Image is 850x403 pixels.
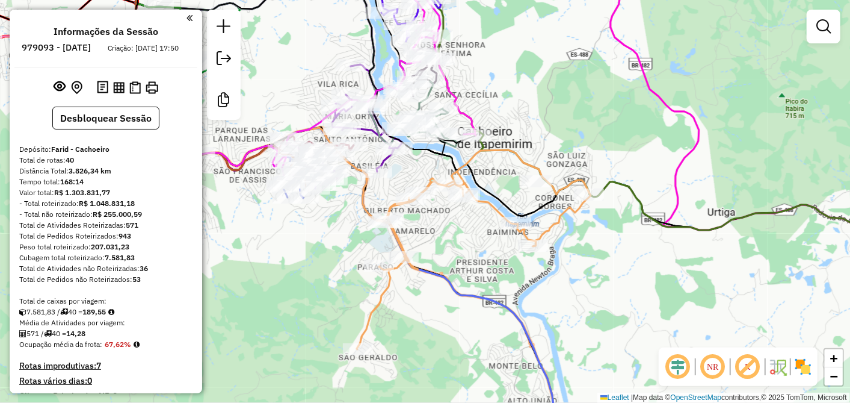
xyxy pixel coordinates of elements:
div: Média de Atividades por viagem: [19,317,192,328]
strong: 7.581,83 [105,253,135,262]
strong: 571 [126,220,138,230]
span: Ocultar NR [698,352,727,381]
strong: 943 [119,231,131,240]
strong: R$ 1.303.831,77 [54,188,110,197]
em: Média calculada utilizando a maior ocupação (%Peso ou %Cubagem) de cada rota da sessão. Rotas cro... [134,341,140,348]
h4: Clientes Priorizados NR: [19,391,192,401]
button: Desbloquear Sessão [52,107,159,130]
span: Ocupação média da frota: [19,340,102,349]
div: Total de Atividades Roteirizadas: [19,220,192,231]
button: Centralizar mapa no depósito ou ponto de apoio [69,78,85,97]
div: Total de Pedidos Roteirizados: [19,231,192,242]
div: Peso total roteirizado: [19,242,192,252]
span: Exibir rótulo [733,352,762,381]
a: Leaflet [600,393,629,402]
strong: R$ 255.000,59 [93,210,142,219]
div: Total de Pedidos não Roteirizados: [19,274,192,285]
strong: 14,28 [66,329,85,338]
h4: Rotas vários dias: [19,376,192,386]
div: - Total roteirizado: [19,198,192,209]
div: Distância Total: [19,166,192,177]
strong: 189,55 [82,307,106,316]
div: 571 / 40 = [19,328,192,339]
strong: 53 [132,275,141,284]
i: Total de Atividades [19,330,26,337]
span: − [830,369,838,384]
i: Total de rotas [60,308,68,316]
i: Meta Caixas/viagem: 1,00 Diferença: 188,55 [108,308,114,316]
strong: 40 [66,155,74,164]
div: Valor total: [19,187,192,198]
button: Visualizar Romaneio [127,79,143,96]
strong: 168:14 [60,177,84,186]
a: OpenStreetMap [671,393,722,402]
button: Imprimir Rotas [143,79,161,96]
strong: 0 [112,390,117,401]
div: - Total não roteirizado: [19,209,192,220]
strong: R$ 1.048.831,18 [79,199,135,208]
img: Fluxo de ruas [768,357,787,376]
strong: 3.826,34 km [69,166,111,175]
div: Map data © contributors,© 2025 TomTom, Microsoft [597,393,850,403]
a: Zoom out [825,367,843,386]
h4: Rotas improdutivas: [19,361,192,371]
span: Ocultar deslocamento [664,352,692,381]
i: Total de rotas [44,330,52,337]
div: Total de caixas por viagem: [19,296,192,307]
a: Nova sessão e pesquisa [212,14,236,42]
h6: 979093 - [DATE] [22,42,91,53]
div: Total de Atividades não Roteirizadas: [19,263,192,274]
a: Exportar sessão [212,46,236,73]
div: Depósito: [19,144,192,155]
i: Cubagem total roteirizado [19,308,26,316]
div: Total de rotas: [19,155,192,166]
div: 7.581,83 / 40 = [19,307,192,317]
div: Cubagem total roteirizado: [19,252,192,263]
div: Tempo total: [19,177,192,187]
a: Criar modelo [212,88,236,115]
strong: 207.031,23 [91,242,129,251]
strong: 0 [87,375,92,386]
strong: 67,62% [105,340,131,349]
span: | [631,393,633,402]
strong: 36 [140,264,148,273]
a: Clique aqui para minimizar o painel [186,11,192,25]
img: Exibir/Ocultar setores [793,357,813,376]
h4: Informações da Sessão [54,26,158,37]
span: + [830,351,838,366]
strong: Farid - Cachoeiro [51,145,109,154]
strong: 7 [96,360,101,371]
div: Criação: [DATE] 17:50 [103,43,184,54]
button: Exibir sessão original [52,78,69,97]
button: Visualizar relatório de Roteirização [111,79,127,95]
a: Zoom in [825,349,843,367]
a: Exibir filtros [812,14,836,39]
button: Logs desbloquear sessão [94,78,111,97]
